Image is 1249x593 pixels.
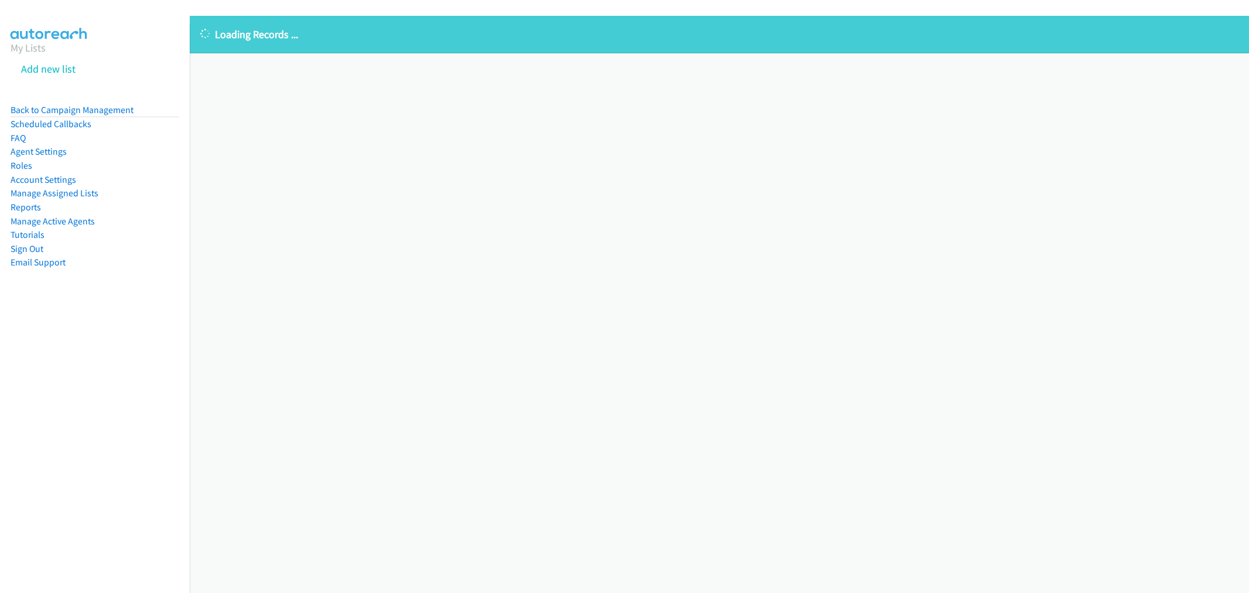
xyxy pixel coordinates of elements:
a: Add new list [21,62,76,76]
a: Email Support [11,257,66,268]
a: Sign Out [11,243,43,254]
a: FAQ [11,132,26,144]
a: Roles [11,160,32,171]
a: Account Settings [11,174,76,185]
a: Manage Active Agents [11,216,95,227]
a: Back to Campaign Management [11,104,134,115]
a: Manage Assigned Lists [11,188,98,199]
a: My Lists [11,41,46,54]
a: Reports [11,202,41,213]
p: Loading Records ... [200,26,1238,42]
a: Agent Settings [11,146,67,157]
a: Scheduled Callbacks [11,118,91,129]
a: Tutorials [11,229,45,240]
